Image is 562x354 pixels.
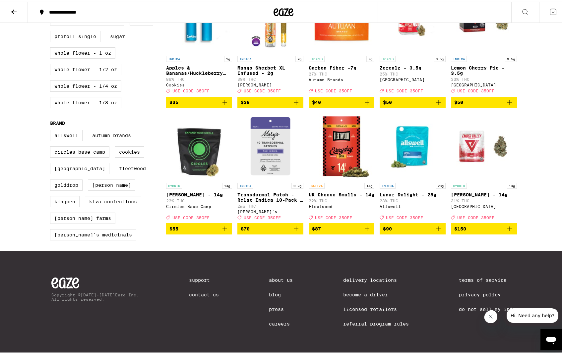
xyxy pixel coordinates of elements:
[451,64,517,74] p: Lemon Cherry Pie - 3.5g
[85,194,141,206] label: Kiva Confections
[309,203,375,207] div: Fleetwood
[241,98,250,103] span: $38
[309,190,375,196] p: UK Cheese Smalls - 14g
[451,112,517,178] img: Ember Valley - LA Runtz - 14g
[383,98,392,103] span: $50
[50,178,83,189] label: GoldDrop
[366,54,374,60] p: 7g
[50,79,121,90] label: Whole Flower - 1/4 oz
[166,190,232,196] p: [PERSON_NAME] - 14g
[166,95,232,106] button: Add to bag
[380,54,396,60] p: HYBRID
[309,112,375,222] a: Open page for UK Cheese Smalls - 14g from Fleetwood
[166,197,232,201] p: 22% THC
[309,70,375,75] p: 27% THC
[50,211,115,222] label: [PERSON_NAME] Farms
[386,87,423,92] span: USE CODE 35OFF
[484,308,501,325] iframe: Close message
[380,203,446,207] div: Allswell
[50,228,136,239] label: [PERSON_NAME]'s Medicinals
[380,112,446,178] img: Allswell - Lunar Delight - 28g
[380,64,446,69] p: Zerealz - 3.5g
[50,62,121,74] label: Whole Flower - 1/2 oz
[244,214,281,218] span: USE CODE 35OFF
[50,29,100,40] label: Preroll Single
[451,54,467,60] p: INDICA
[380,76,446,80] div: [GEOGRAPHIC_DATA]
[166,64,232,74] p: Apples & Bananas/Huckleberry Gelato 3 in 1 AIO - 1g
[505,54,517,60] p: 3.5g
[237,112,303,178] img: Mary's Medicinals - Transdermal Patch - Relax Indica 10-Pack - 200mg
[295,54,303,60] p: 2g
[237,112,303,222] a: Open page for Transdermal Patch - Relax Indica 10-Pack - 200mg from Mary's Medicinals
[237,54,253,60] p: INDICA
[503,307,562,325] iframe: Message from company
[237,76,303,80] p: 39% THC
[459,290,516,296] a: Privacy Policy
[237,190,303,201] p: Transdermal Patch - Relax Indica 10-Pack - 200mg
[380,95,446,106] button: Add to bag
[106,29,129,40] label: Sugar
[50,145,109,156] label: Circles Base Camp
[459,276,516,281] a: Terms of Service
[244,87,281,92] span: USE CODE 35OFF
[166,222,232,233] button: Add to bag
[436,181,446,187] p: 28g
[166,76,232,80] p: 86% THC
[166,81,232,85] div: Cookies
[166,203,232,207] div: Circles Base Camp
[309,197,375,201] p: 22% THC
[309,181,325,187] p: SATIVA
[166,181,182,187] p: HYBRID
[224,54,232,60] p: 1g
[88,178,135,189] label: [PERSON_NAME]
[434,54,446,60] p: 3.5g
[50,95,121,107] label: Whole Flower - 1/8 oz
[169,98,178,103] span: $35
[169,225,178,230] span: $55
[309,222,375,233] button: Add to bag
[50,46,115,57] label: Whole Flower - 1 oz
[269,290,293,296] a: Blog
[343,276,409,281] a: Delivery Locations
[50,161,109,173] label: [GEOGRAPHIC_DATA]
[237,95,303,106] button: Add to bag
[172,214,210,218] span: USE CODE 35OFF
[380,197,446,201] p: 23% THC
[343,290,409,296] a: Become a Driver
[166,112,232,222] a: Open page for Lantz - 14g from Circles Base Camp
[237,181,253,187] p: INDICA
[386,214,423,218] span: USE CODE 35OFF
[309,54,325,60] p: HYBRID
[451,222,517,233] button: Add to bag
[51,291,139,300] p: Copyright © [DATE]-[DATE] Eaze Inc. All rights reserved.
[383,225,392,230] span: $90
[269,305,293,310] a: Press
[309,95,375,106] button: Add to bag
[457,214,494,218] span: USE CODE 35OFF
[380,181,396,187] p: INDICA
[237,208,303,212] div: [PERSON_NAME]'s Medicinals
[309,76,375,80] div: Autumn Brands
[507,181,517,187] p: 14g
[312,98,321,103] span: $40
[166,54,182,60] p: INDICA
[50,128,83,139] label: Allswell
[309,64,375,69] p: Carbon Fiber -7g
[189,290,219,296] a: Contact Us
[380,70,446,75] p: 25% THC
[291,181,303,187] p: 0.2g
[454,225,466,230] span: $150
[343,320,409,325] a: Referral Program Rules
[380,222,446,233] button: Add to bag
[451,112,517,222] a: Open page for LA Runtz - 14g from Ember Valley
[115,145,144,156] label: Cookies
[451,190,517,196] p: [PERSON_NAME] - 14g
[269,276,293,281] a: About Us
[459,305,516,310] a: Do Not Sell My Info
[237,222,303,233] button: Add to bag
[189,276,219,281] a: Support
[50,119,65,124] legend: Brand
[315,214,352,218] span: USE CODE 35OFF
